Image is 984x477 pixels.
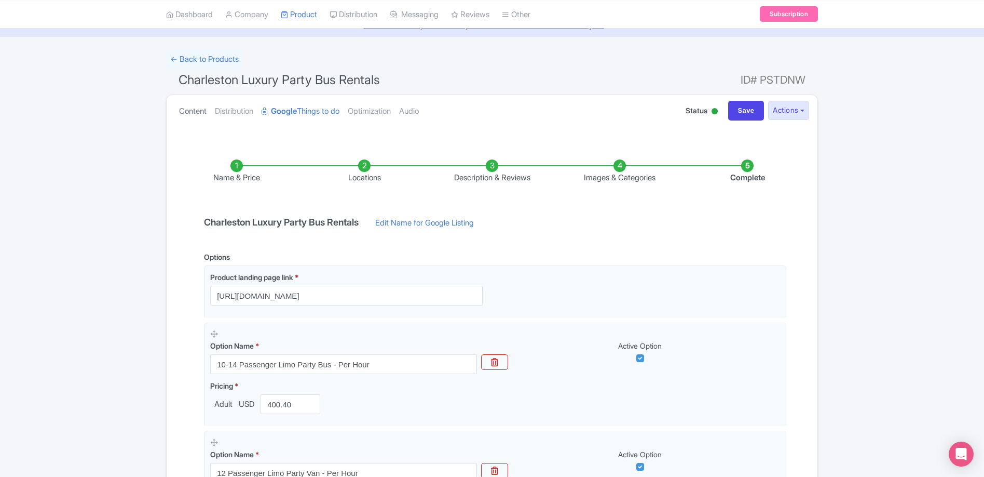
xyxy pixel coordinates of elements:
[399,95,419,128] a: Audio
[210,286,483,306] input: Product landing page link
[741,70,805,90] span: ID# PSTDNW
[728,101,764,121] input: Save
[949,442,974,467] div: Open Intercom Messenger
[210,273,293,282] span: Product landing page link
[210,450,254,459] span: Option Name
[179,95,207,128] a: Content
[204,251,230,262] div: Options
[166,49,243,70] a: ← Back to Products
[686,105,707,116] span: Status
[556,160,684,184] li: Images & Categories
[210,354,477,374] input: Option Name
[179,72,380,87] span: Charleston Luxury Party Bus Rentals
[210,381,233,390] span: Pricing
[618,341,662,350] span: Active Option
[428,160,556,184] li: Description & Reviews
[760,6,818,22] a: Subscription
[237,399,256,410] span: USD
[684,160,811,184] li: Complete
[365,217,484,234] a: Edit Name for Google Listing
[261,394,320,414] input: 0.00
[173,160,300,184] li: Name & Price
[210,341,254,350] span: Option Name
[618,450,662,459] span: Active Option
[271,105,297,117] strong: Google
[709,104,720,120] div: Active
[262,95,339,128] a: GoogleThings to do
[768,101,809,120] button: Actions
[348,95,391,128] a: Optimization
[215,95,253,128] a: Distribution
[300,160,428,184] li: Locations
[198,217,365,228] h4: Charleston Luxury Party Bus Rentals
[210,399,237,410] span: Adult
